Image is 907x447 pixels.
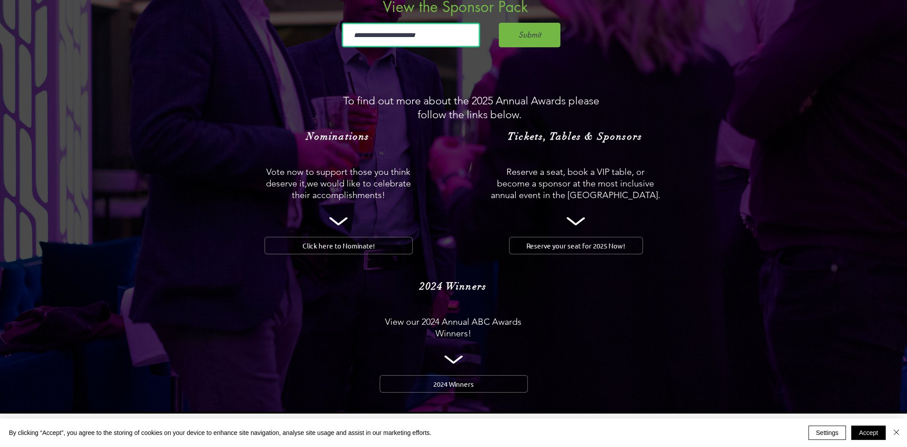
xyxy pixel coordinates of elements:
span: By clicking “Accept”, you agree to the storing of cookies on your device to enhance site navigati... [9,429,431,437]
a: Click here to Nominate! [265,237,413,254]
span: Submit [518,30,541,41]
span: Tickets, Tables & Sponsors [508,130,642,142]
span: we would like to celebrate their accomplishments! [292,178,411,200]
button: Settings [808,426,846,440]
span: Click here to Nominate! [302,241,375,250]
span: 2024 Winners [433,379,474,389]
span: To find out more about the 2025 Annual Awards please follow the links below. [343,94,599,121]
button: Submit [499,23,560,47]
span: Reserve your seat for 2025 Now! [526,241,625,250]
span: Vote now to support those you think deserve it, [266,166,410,189]
a: Reserve your seat for 2025 Now! [509,237,643,254]
span: 2024 Winners [420,280,487,292]
span: View our 2024 Annual ABC Awards Winners! [385,316,522,339]
button: Accept [851,426,886,440]
img: Close [891,427,902,438]
span: Nominations [306,130,369,142]
button: Close [891,426,902,440]
a: 2024 Winners [380,375,528,393]
span: Reserve a seat, book a VIP table, or become a sponsor at the most inclusive annual event in the [... [491,166,660,200]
